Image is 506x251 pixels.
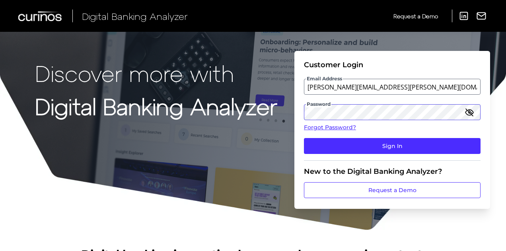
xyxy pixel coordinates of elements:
button: Sign In [304,138,481,154]
div: Customer Login [304,60,481,69]
a: Request a Demo [393,10,438,23]
p: Discover more with [35,60,277,86]
strong: Digital Banking Analyzer [35,93,277,119]
span: Email Address [306,76,343,82]
span: Request a Demo [393,13,438,19]
span: Digital Banking Analyzer [82,10,188,22]
span: Password [306,101,331,107]
img: Curinos [18,11,63,21]
div: New to the Digital Banking Analyzer? [304,167,481,176]
a: Request a Demo [304,182,481,198]
a: Forgot Password? [304,123,481,132]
